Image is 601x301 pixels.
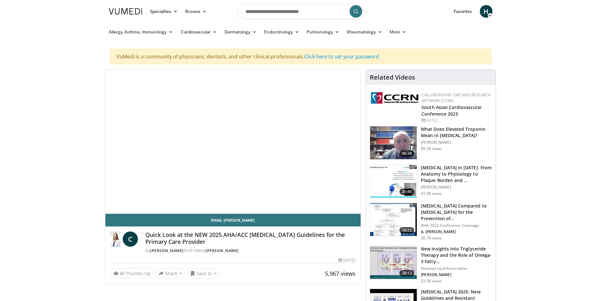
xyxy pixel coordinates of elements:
[370,126,492,160] a: 06:38 What Does Elevated Troponin Mean in [MEDICAL_DATA]? [PERSON_NAME] 99.2K views
[181,5,210,18] a: Browse
[370,165,492,198] a: 20:48 [MEDICAL_DATA] in [DATE]: From Anatomy to Physiology to Plaque Burden and … [PERSON_NAME] 4...
[325,270,356,277] span: 5,967 views
[110,49,492,64] div: VuMedi is a community of physicians, dentists, and other clinical professionals.
[339,257,356,263] div: [DATE]
[187,268,220,279] button: Save to
[421,236,442,241] p: 36.7K views
[145,248,356,254] div: By FEATURING
[303,26,343,38] a: Pulmonology
[421,126,492,139] h3: What Does Elevated Troponin Mean in [MEDICAL_DATA]?
[370,165,417,198] img: 823da73b-7a00-425d-bb7f-45c8b03b10c3.150x105_q85_crop-smart_upscale.jpg
[120,270,125,276] span: 48
[370,74,415,81] h4: Related Videos
[421,191,442,196] p: 41.0K views
[371,92,418,104] img: a04ee3ba-8487-4636-b0fb-5e8d268f3737.png.150x105_q85_autocrop_double_scale_upscale_version-0.2.png
[343,26,386,38] a: Rheumatology
[110,268,153,278] a: 48 Thumbs Up
[105,26,177,38] a: Allergy, Asthma, Immunology
[386,26,410,38] a: More
[421,279,442,284] p: 23.5K views
[421,92,491,103] a: Collaborative CME and Research Network (CCRN)
[421,165,492,184] h3: [MEDICAL_DATA] in [DATE]: From Anatomy to Physiology to Plaque Burden and …
[399,227,415,233] span: 10:12
[421,272,492,277] p: [PERSON_NAME]
[150,248,184,253] a: [PERSON_NAME]
[123,232,138,247] a: C
[421,246,492,265] h3: New Insights into Triglyceride Therapy and the Role of Omega-3 Fatty…
[421,203,492,222] h3: [MEDICAL_DATA] Compared to [MEDICAL_DATA] for the Prevention of…
[421,140,492,145] p: [PERSON_NAME]
[105,70,361,214] video-js: Video Player
[480,5,492,18] a: H
[370,246,417,279] img: 45ea033d-f728-4586-a1ce-38957b05c09e.150x105_q85_crop-smart_upscale.jpg
[421,229,492,234] p: A. [PERSON_NAME]
[421,146,442,151] p: 99.2K views
[399,150,415,157] span: 06:38
[399,189,415,195] span: 20:48
[221,26,261,38] a: Dermatology
[450,5,476,18] a: Favorites
[145,232,356,245] h4: Quick Look at the NEW 2025 AHA/ACC [MEDICAL_DATA] Guidelines for the Primary Care Provider
[421,223,492,228] p: AHA 2022 Conference Coverage
[260,26,303,38] a: Endocrinology
[110,232,121,247] img: Dr. Catherine P. Benziger
[370,203,417,236] img: 7c0f9b53-1609-4588-8498-7cac8464d722.150x105_q85_crop-smart_upscale.jpg
[370,246,492,284] a: 28:13 New Insights into Triglyceride Therapy and the Role of Omega-3 Fatty… National Lipid Associ...
[105,214,361,226] a: Email [PERSON_NAME]
[421,117,491,123] div: [DATE]
[421,104,482,117] a: South Asian Cardiovascular Conference 2025
[421,266,492,271] p: National Lipid Association
[109,8,142,15] img: VuMedi Logo
[146,5,182,18] a: Specialties
[421,185,492,190] p: [PERSON_NAME]
[156,268,185,279] button: Share
[370,203,492,241] a: 10:12 [MEDICAL_DATA] Compared to [MEDICAL_DATA] for the Prevention of… AHA 2022 Conference Covera...
[177,26,221,38] a: Cardiovascular
[205,248,239,253] a: [PERSON_NAME]
[370,126,417,159] img: 98daf78a-1d22-4ebe-927e-10afe95ffd94.150x105_q85_crop-smart_upscale.jpg
[399,270,415,276] span: 28:13
[304,53,379,60] a: Click here to set your password
[238,4,364,19] input: Search topics, interventions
